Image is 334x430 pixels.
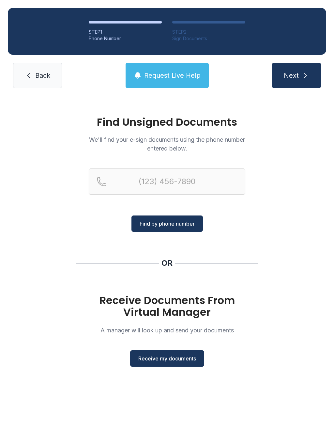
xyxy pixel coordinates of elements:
input: Reservation phone number [89,168,245,195]
div: Phone Number [89,35,162,42]
h1: Receive Documents From Virtual Manager [89,295,245,318]
span: Find by phone number [140,220,195,228]
div: Sign Documents [172,35,245,42]
span: Back [35,71,50,80]
div: OR [161,258,173,268]
span: Next [284,71,299,80]
p: A manager will look up and send your documents [89,326,245,335]
div: STEP 2 [172,29,245,35]
span: Receive my documents [138,355,196,362]
p: We'll find your e-sign documents using the phone number entered below. [89,135,245,153]
h1: Find Unsigned Documents [89,117,245,127]
span: Request Live Help [144,71,201,80]
div: STEP 1 [89,29,162,35]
